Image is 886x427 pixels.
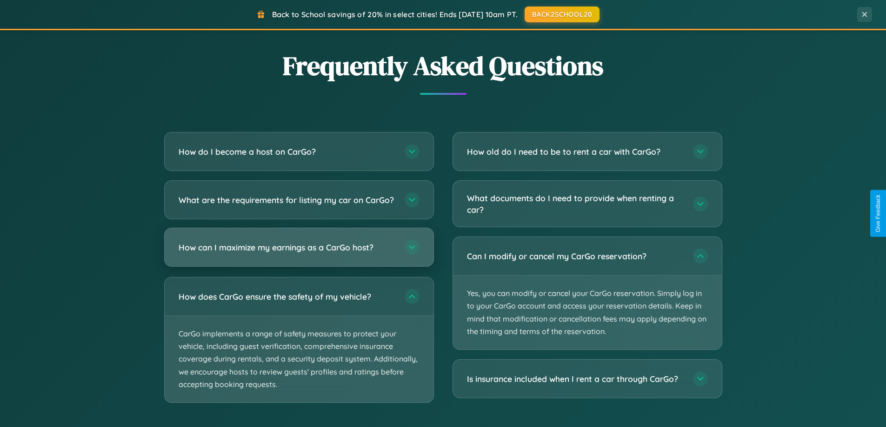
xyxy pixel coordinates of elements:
[467,192,684,215] h3: What documents do I need to provide when renting a car?
[272,10,518,19] span: Back to School savings of 20% in select cities! Ends [DATE] 10am PT.
[525,7,600,22] button: BACK2SCHOOL20
[467,373,684,385] h3: Is insurance included when I rent a car through CarGo?
[179,291,395,302] h3: How does CarGo ensure the safety of my vehicle?
[875,195,881,232] div: Give Feedback
[467,146,684,158] h3: How old do I need to be to rent a car with CarGo?
[453,276,722,349] p: Yes, you can modify or cancel your CarGo reservation. Simply log in to your CarGo account and acc...
[179,242,395,253] h3: How can I maximize my earnings as a CarGo host?
[179,146,395,158] h3: How do I become a host on CarGo?
[467,250,684,262] h3: Can I modify or cancel my CarGo reservation?
[165,316,433,402] p: CarGo implements a range of safety measures to protect your vehicle, including guest verification...
[164,48,722,84] h2: Frequently Asked Questions
[179,194,395,206] h3: What are the requirements for listing my car on CarGo?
